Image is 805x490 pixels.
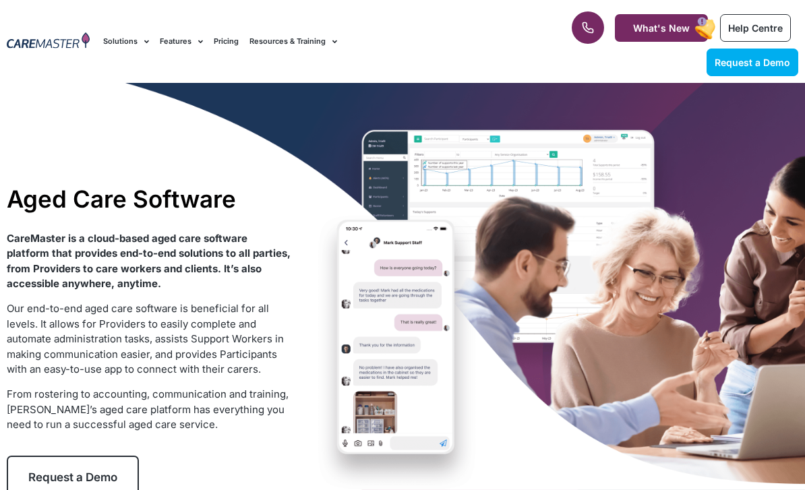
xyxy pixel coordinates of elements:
[7,232,291,290] strong: CareMaster is a cloud-based aged care software platform that provides end-to-end solutions to all...
[615,14,708,42] a: What's New
[28,470,117,484] span: Request a Demo
[7,185,291,213] h1: Aged Care Software
[103,19,514,64] nav: Menu
[633,22,690,34] span: What's New
[249,19,337,64] a: Resources & Training
[214,19,239,64] a: Pricing
[720,14,791,42] a: Help Centre
[160,19,203,64] a: Features
[7,388,289,431] span: From rostering to accounting, communication and training, [PERSON_NAME]’s aged care platform has ...
[103,19,149,64] a: Solutions
[707,49,798,76] a: Request a Demo
[728,22,783,34] span: Help Centre
[7,302,284,375] span: Our end-to-end aged care software is beneficial for all levels. It allows for Providers to easily...
[715,57,790,68] span: Request a Demo
[7,32,90,51] img: CareMaster Logo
